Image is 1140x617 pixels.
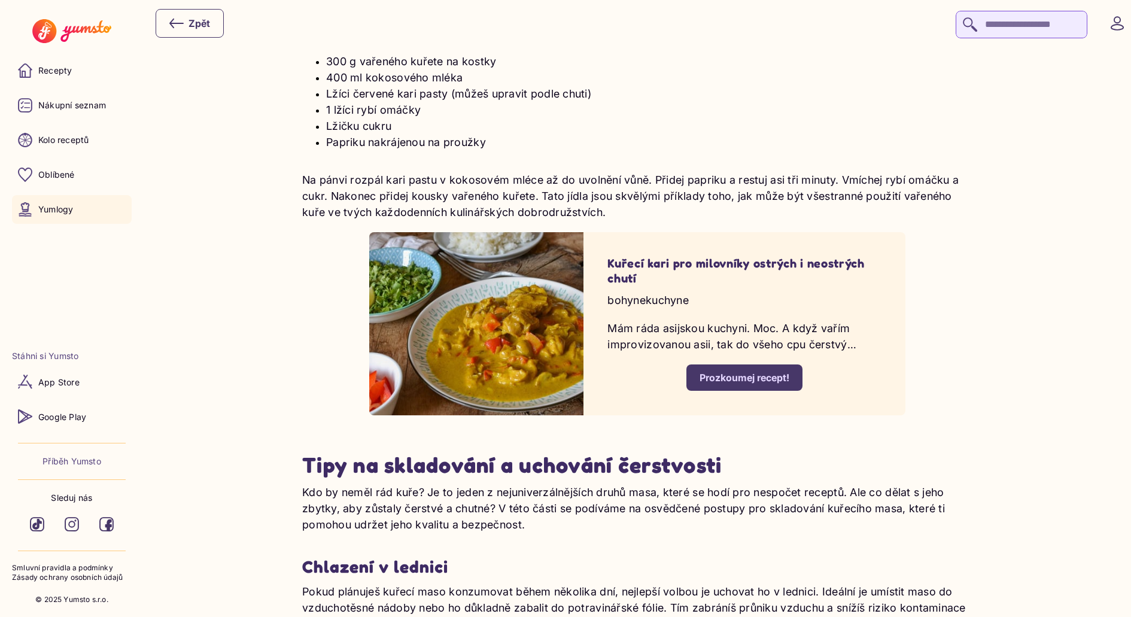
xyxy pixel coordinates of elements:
[38,169,75,181] p: Oblíbené
[12,367,132,396] a: App Store
[326,134,972,150] p: Papriku nakrájenou na proužky
[38,65,72,77] p: Recepty
[607,292,881,308] p: bohynekuchyne
[302,172,972,220] p: Na pánvi rozpál kari pastu v kokosovém mléce až do uvolnění vůně. Přidej papriku a restuj asi tři...
[700,371,789,384] div: Prozkoumej recept!
[38,203,73,215] p: Yumlogy
[12,160,132,189] a: Oblíbené
[607,256,881,286] p: Kuřecí kari pro milovníky ostrých i neostrých chutí
[326,118,972,134] p: Lžičku cukru
[326,86,972,102] p: Lžíci červené kari pasty (můžeš upravit podle chuti)
[35,595,108,605] p: © 2025 Yumsto s.r.o.
[607,320,881,352] p: Mám ráda asijskou kuchyni. Moc. A když vařím improvizovanou asii, tak do všeho cpu čerstvý korian...
[51,492,92,504] p: Sleduj nás
[38,376,80,388] p: App Store
[12,91,132,120] a: Nákupní seznam
[302,557,972,578] h3: Chlazení v lednici
[326,53,972,69] p: 300 g vařeného kuřete na kostky
[302,484,972,533] p: Kdo by neměl rád kuře? Je to jeden z nejuniverzálnějších druhů masa, které se hodí pro nespočet r...
[12,573,132,583] a: Zásady ochrany osobních údajů
[32,19,111,43] img: Yumsto logo
[38,99,106,111] p: Nákupní seznam
[38,411,86,423] p: Google Play
[38,134,89,146] p: Kolo receptů
[12,402,132,431] a: Google Play
[326,102,972,118] p: 1 lžíci rybí omáčky
[169,16,210,31] div: Zpět
[302,451,972,478] h2: Tipy na skladování a uchování čerstvosti
[369,232,583,415] img: undefined
[42,455,101,467] a: Příběh Yumsto
[156,9,224,38] button: Zpět
[686,364,802,391] button: Prozkoumej recept!
[12,195,132,224] a: Yumlogy
[326,69,972,86] p: 400 ml kokosového mléka
[12,350,132,362] li: Stáhni si Yumsto
[12,126,132,154] a: Kolo receptů
[12,563,132,573] a: Smluvní pravidla a podmínky
[12,56,132,85] a: Recepty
